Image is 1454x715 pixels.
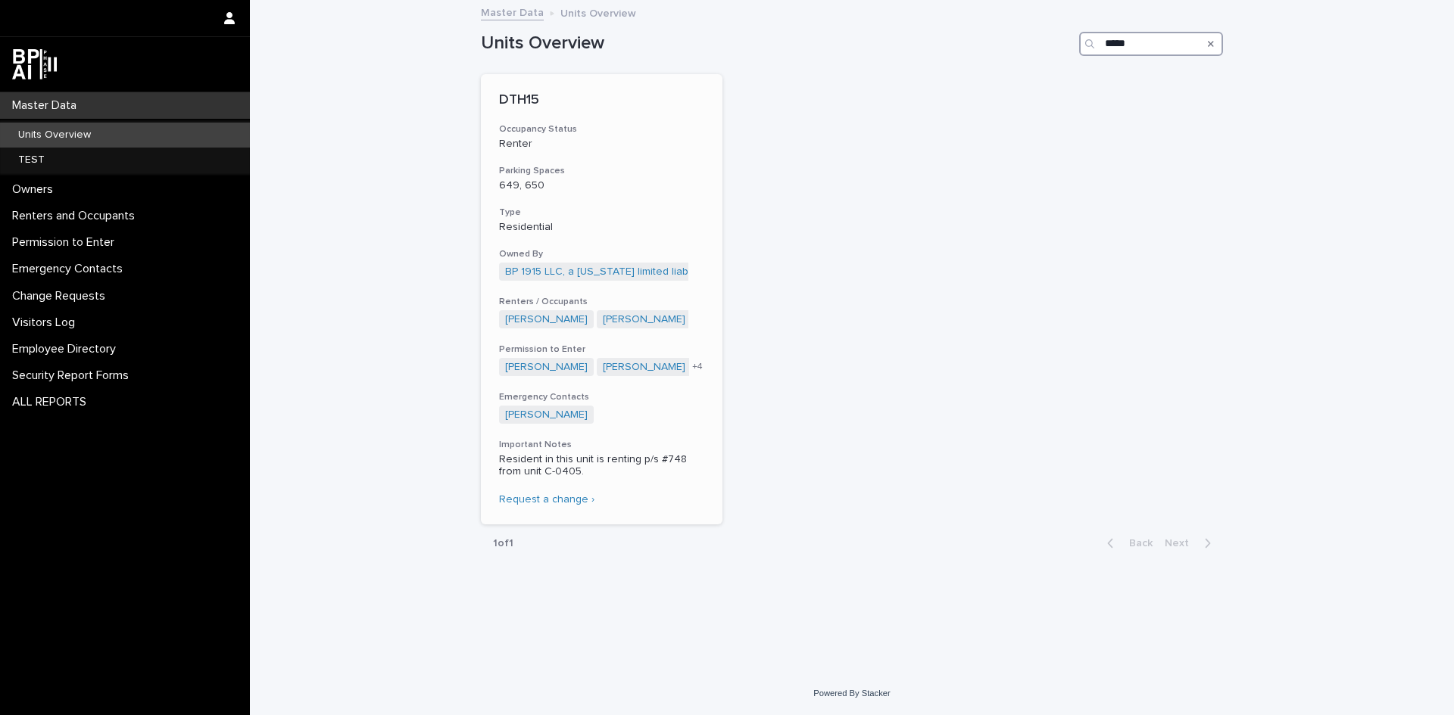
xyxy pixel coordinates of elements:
[6,235,126,250] p: Permission to Enter
[6,342,128,356] p: Employee Directory
[1165,538,1198,549] span: Next
[499,439,704,451] h3: Important Notes
[481,74,722,524] a: DTH15Occupancy StatusRenterParking Spaces649, 650TypeResidentialOwned ByBP 1915 LLC, a [US_STATE]...
[505,361,588,374] a: [PERSON_NAME]
[1095,536,1159,550] button: Back
[603,313,685,326] a: [PERSON_NAME]
[499,179,704,192] p: 649, 650
[1159,536,1223,550] button: Next
[499,248,704,260] h3: Owned By
[1079,32,1223,56] input: Search
[499,494,594,505] a: Request a change ›
[499,296,704,308] h3: Renters / Occupants
[499,138,704,151] p: Renter
[6,395,98,409] p: ALL REPORTS
[481,525,526,562] p: 1 of 1
[499,207,704,219] h3: Type
[499,344,704,356] h3: Permission to Enter
[6,154,57,166] p: TEST
[6,129,103,141] p: Units Overview
[499,453,704,479] p: Resident in this unit is renting p/s #748 from unit C-0405.
[499,221,704,234] p: Residential
[1120,538,1153,549] span: Back
[505,313,588,326] a: [PERSON_NAME]
[505,409,588,421] a: [PERSON_NAME]
[499,391,704,403] h3: Emergency Contacts
[12,49,57,79] img: dwgmcNfxSF6WIOOXiGgu
[499,92,704,109] p: DTH15
[6,209,147,223] p: Renters and Occupants
[481,3,544,20] a: Master Data
[499,165,704,177] h3: Parking Spaces
[6,368,141,383] p: Security Report Forms
[481,33,1073,54] h1: Units Overview
[813,689,890,698] a: Powered By Stacker
[560,4,636,20] p: Units Overview
[505,266,824,278] a: BP 1915 LLC, a [US_STATE] limited liability company C/o GHSK LLO
[6,182,65,197] p: Owners
[6,98,89,113] p: Master Data
[692,362,703,371] span: + 4
[6,289,117,303] p: Change Requests
[499,123,704,135] h3: Occupancy Status
[6,316,87,330] p: Visitors Log
[603,361,685,374] a: [PERSON_NAME]
[6,262,135,276] p: Emergency Contacts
